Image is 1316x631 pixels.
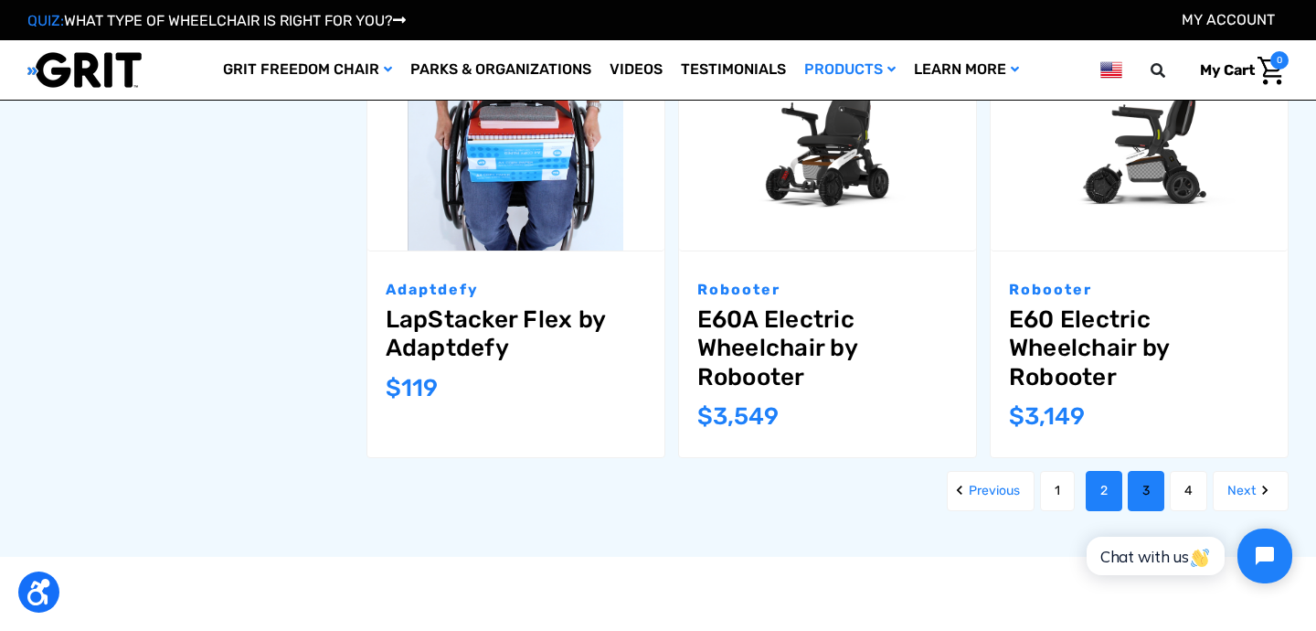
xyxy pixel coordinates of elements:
a: Learn More [905,40,1028,100]
p: Robooter [1009,279,1269,301]
iframe: Tidio Chat [1067,513,1308,599]
span: My Cart [1200,61,1255,79]
span: $119 [386,374,438,402]
p: Adaptdefy [386,279,646,301]
img: us.png [1100,59,1122,81]
a: Cart with 0 items [1186,51,1289,90]
span: $3,149 [1009,402,1085,431]
a: E60A Electric Wheelchair by Robooter,$3,549.00 [679,35,976,251]
span: 0 [1270,51,1289,70]
img: E60 Electric Wheelchair by Robooter [991,35,1288,251]
img: E60A Electric Wheelchair by Robooter [679,35,976,251]
a: Page 1 of 4 [1040,471,1075,511]
a: GRIT Freedom Chair [214,40,401,100]
a: Parks & Organizations [401,40,600,100]
a: Products [795,40,905,100]
input: Search [1159,51,1186,90]
a: Previous [947,471,1035,511]
span: QUIZ: [27,12,64,29]
img: Cart [1258,57,1284,85]
a: Page 2 of 4 [1086,471,1122,511]
nav: pagination [346,471,1289,511]
a: Next [1213,471,1289,511]
p: Robooter [697,279,958,301]
a: Videos [600,40,672,100]
a: Page 4 of 4 [1170,471,1207,511]
a: E60 Electric Wheelchair by Robooter,$3,149.00 [991,35,1288,251]
a: E60A Electric Wheelchair by Robooter,$3,549.00 [697,305,958,391]
a: LapStacker Flex by Adaptdefy,$119.00 [386,305,646,362]
img: GRIT All-Terrain Wheelchair and Mobility Equipment [27,51,142,89]
img: LapStacker Flex by Adaptdefy [367,35,664,251]
a: Page 3 of 4 [1128,471,1164,511]
a: Account [1182,11,1275,28]
a: QUIZ:WHAT TYPE OF WHEELCHAIR IS RIGHT FOR YOU? [27,12,406,29]
a: E60 Electric Wheelchair by Robooter,$3,149.00 [1009,305,1269,391]
a: Testimonials [672,40,795,100]
a: LapStacker Flex by Adaptdefy,$119.00 [367,35,664,251]
span: $3,549 [697,402,779,431]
